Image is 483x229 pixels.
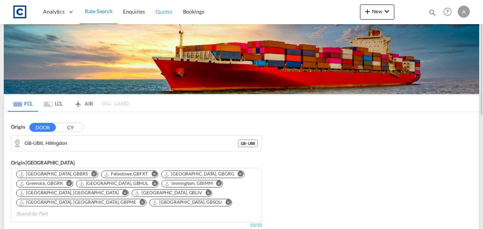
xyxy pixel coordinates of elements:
md-pagination-wrapper: Use the left and right arrow keys to navigate between tabs [8,95,129,112]
div: Press delete to remove this chip. [164,180,214,187]
md-chips-wrap: Chips container. Use arrow keys to select chips. [15,168,258,220]
img: 1fdb9190129311efbfaf67cbb4249bed.jpeg [11,3,28,20]
div: Press delete to remove this chip. [134,190,203,196]
button: Remove [147,180,158,188]
span: New [363,8,391,14]
md-tab-item: LCL [38,95,68,112]
button: Remove [211,180,223,188]
div: icon-magnify [428,8,437,20]
div: Press delete to remove this chip. [152,199,224,206]
span: Origin [GEOGRAPHIC_DATA] [11,160,75,166]
div: Greenock, GBGRK [19,180,63,187]
span: Enquiries [123,8,145,15]
span: GB - UB8 [241,141,255,146]
span: Origin [11,123,25,131]
div: Bristol, GBBRS [19,171,88,177]
button: Remove [200,190,212,197]
button: icon-plus 400-fgNewicon-chevron-down [360,5,394,20]
div: Press delete to remove this chip. [19,190,120,196]
md-icon: icon-plus 400-fg [363,7,372,16]
div: A [458,6,470,18]
div: Liverpool, GBLIV [134,190,202,196]
button: Remove [146,171,158,178]
md-icon: icon-chevron-down [382,7,391,16]
div: Immingham, GBIMM [164,180,212,187]
div: Press delete to remove this chip. [19,171,89,177]
div: Grangemouth, GBGRG [164,171,234,177]
div: Hull, GBHUL [79,180,149,187]
md-icon: icon-airplane [74,99,83,105]
button: DOOR [29,123,56,132]
div: 10/10 [250,222,262,229]
span: Bookings [183,8,204,15]
div: Press delete to remove this chip. [19,180,65,187]
div: Press delete to remove this chip. [164,171,236,177]
div: Press delete to remove this chip. [79,180,150,187]
input: Search by Port [16,208,88,220]
md-tab-item: AIR [68,95,98,112]
md-tab-item: FCL [8,95,38,112]
span: Rate Search [85,8,112,14]
md-input-container: GB-UB8, Hillingdon [11,136,261,151]
button: Remove [62,180,73,188]
div: Help [441,5,458,19]
div: Felixstowe, GBFXT [104,171,148,177]
span: Help [441,5,454,18]
button: Remove [86,171,98,178]
span: Quotes [155,8,172,15]
button: CY [57,123,83,132]
div: Press delete to remove this chip. [104,171,149,177]
div: Southampton, GBSOU [152,199,222,206]
button: Remove [117,190,128,197]
input: Search by Door [25,138,238,149]
div: Press delete to remove this chip. [19,199,138,206]
div: London Gateway Port, GBLGP [19,190,118,196]
button: Remove [233,171,244,178]
img: LCL+%26+FCL+BACKGROUND.png [4,24,479,94]
button: Remove [220,199,232,207]
md-icon: icon-magnify [428,8,437,17]
div: Portsmouth, HAM, GBPME [19,199,136,206]
span: Analytics [43,8,65,15]
button: Remove [135,199,146,207]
